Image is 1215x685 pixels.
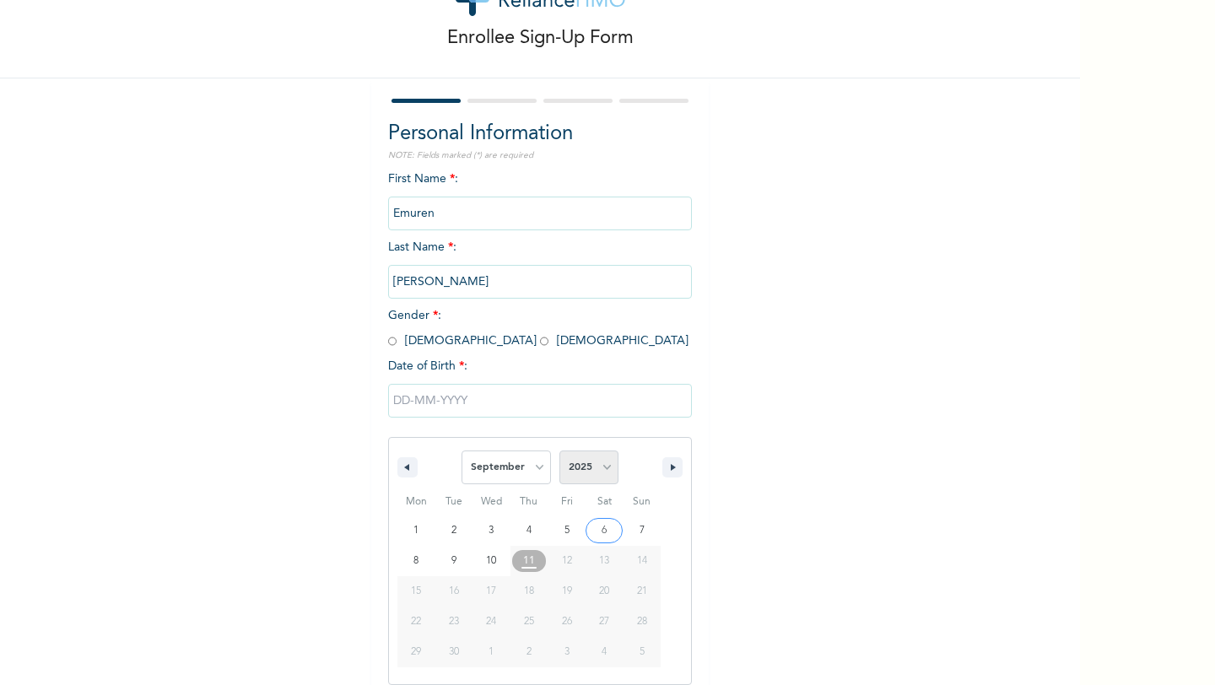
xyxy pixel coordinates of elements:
[623,515,661,546] button: 7
[548,546,586,576] button: 12
[388,358,467,375] span: Date of Birth :
[548,576,586,607] button: 19
[637,607,647,637] span: 28
[435,607,473,637] button: 23
[449,607,459,637] span: 23
[388,173,692,219] span: First Name :
[586,576,624,607] button: 20
[602,515,607,546] span: 6
[388,384,692,418] input: DD-MM-YYYY
[562,607,572,637] span: 26
[564,515,570,546] span: 5
[526,515,532,546] span: 4
[486,576,496,607] span: 17
[397,546,435,576] button: 8
[388,149,692,162] p: NOTE: Fields marked (*) are required
[388,197,692,230] input: Enter your first name
[388,119,692,149] h2: Personal Information
[623,488,661,515] span: Sun
[388,265,692,299] input: Enter your last name
[599,607,609,637] span: 27
[548,515,586,546] button: 5
[489,515,494,546] span: 3
[523,546,535,576] span: 11
[472,607,510,637] button: 24
[510,607,548,637] button: 25
[524,607,534,637] span: 25
[451,515,456,546] span: 2
[435,637,473,667] button: 30
[562,546,572,576] span: 12
[486,607,496,637] span: 24
[397,607,435,637] button: 22
[586,607,624,637] button: 27
[472,515,510,546] button: 3
[524,576,534,607] span: 18
[435,488,473,515] span: Tue
[413,515,418,546] span: 1
[451,546,456,576] span: 9
[586,488,624,515] span: Sat
[413,546,418,576] span: 8
[637,546,647,576] span: 14
[586,515,624,546] button: 6
[397,637,435,667] button: 29
[397,515,435,546] button: 1
[599,546,609,576] span: 13
[411,637,421,667] span: 29
[510,576,548,607] button: 18
[510,488,548,515] span: Thu
[548,607,586,637] button: 26
[388,310,688,347] span: Gender : [DEMOGRAPHIC_DATA] [DEMOGRAPHIC_DATA]
[623,576,661,607] button: 21
[397,576,435,607] button: 15
[623,546,661,576] button: 14
[411,607,421,637] span: 22
[435,576,473,607] button: 16
[435,515,473,546] button: 2
[397,488,435,515] span: Mon
[435,546,473,576] button: 9
[510,515,548,546] button: 4
[637,576,647,607] span: 21
[586,546,624,576] button: 13
[510,546,548,576] button: 11
[472,488,510,515] span: Wed
[472,576,510,607] button: 17
[562,576,572,607] span: 19
[486,546,496,576] span: 10
[447,24,634,52] p: Enrollee Sign-Up Form
[623,607,661,637] button: 28
[449,576,459,607] span: 16
[640,515,645,546] span: 7
[388,241,692,288] span: Last Name :
[411,576,421,607] span: 15
[449,637,459,667] span: 30
[548,488,586,515] span: Fri
[599,576,609,607] span: 20
[472,546,510,576] button: 10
